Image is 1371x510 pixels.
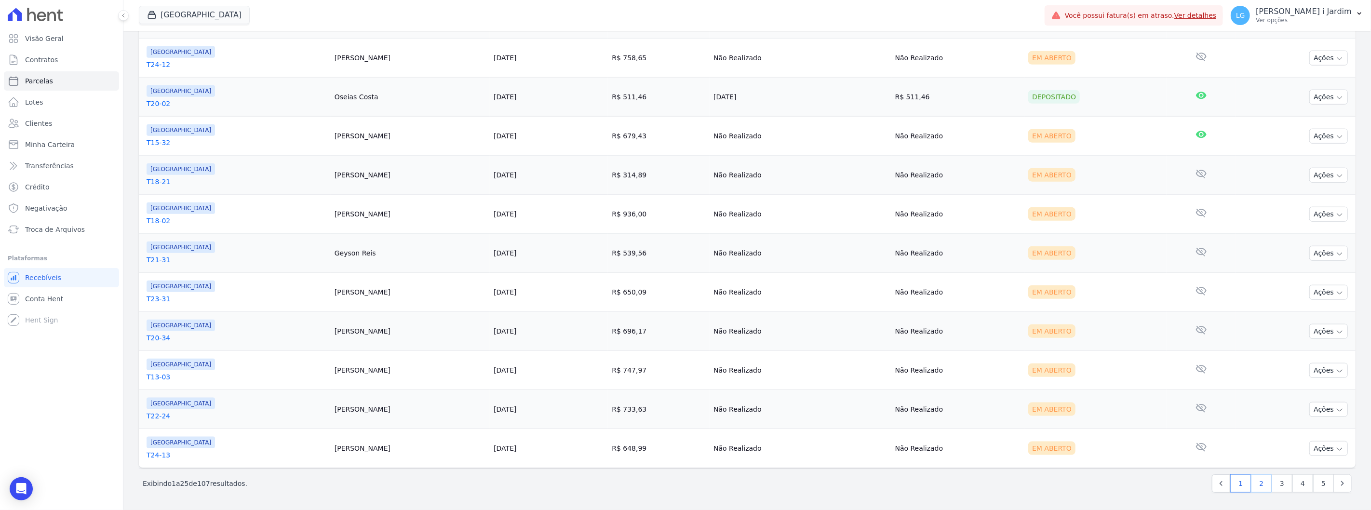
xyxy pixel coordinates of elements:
[147,450,327,460] a: T24-13
[494,327,516,335] a: [DATE]
[1251,474,1272,493] a: 2
[4,114,119,133] a: Clientes
[891,429,1025,468] td: Não Realizado
[331,390,490,429] td: [PERSON_NAME]
[147,99,327,108] a: T20-02
[608,78,710,117] td: R$ 511,46
[1309,90,1348,105] button: Ações
[147,359,215,370] span: [GEOGRAPHIC_DATA]
[4,268,119,287] a: Recebíveis
[331,78,490,117] td: Oseias Costa
[147,255,327,265] a: T21-31
[494,288,516,296] a: [DATE]
[608,195,710,234] td: R$ 936,00
[25,119,52,128] span: Clientes
[4,50,119,69] a: Contratos
[147,281,215,292] span: [GEOGRAPHIC_DATA]
[25,273,61,282] span: Recebíveis
[1309,402,1348,417] button: Ações
[147,202,215,214] span: [GEOGRAPHIC_DATA]
[710,273,891,312] td: Não Realizado
[25,161,74,171] span: Transferências
[1028,363,1075,377] div: Em Aberto
[147,216,327,226] a: T18-02
[1212,474,1230,493] a: Previous
[891,273,1025,312] td: Não Realizado
[25,76,53,86] span: Parcelas
[608,234,710,273] td: R$ 539,56
[1028,129,1075,143] div: Em Aberto
[710,312,891,351] td: Não Realizado
[891,312,1025,351] td: Não Realizado
[25,97,43,107] span: Lotes
[1309,324,1348,339] button: Ações
[891,78,1025,117] td: R$ 511,46
[25,203,67,213] span: Negativação
[4,29,119,48] a: Visão Geral
[710,117,891,156] td: Não Realizado
[1028,403,1075,416] div: Em Aberto
[1028,324,1075,338] div: Em Aberto
[331,429,490,468] td: [PERSON_NAME]
[10,477,33,500] div: Open Intercom Messenger
[331,273,490,312] td: [PERSON_NAME]
[331,195,490,234] td: [PERSON_NAME]
[1309,441,1348,456] button: Ações
[710,195,891,234] td: Não Realizado
[172,480,176,487] span: 1
[331,156,490,195] td: [PERSON_NAME]
[4,199,119,218] a: Negativação
[891,234,1025,273] td: Não Realizado
[147,437,215,448] span: [GEOGRAPHIC_DATA]
[8,253,115,264] div: Plataformas
[1256,16,1352,24] p: Ver opções
[147,124,215,136] span: [GEOGRAPHIC_DATA]
[1028,246,1075,260] div: Em Aberto
[4,135,119,154] a: Minha Carteira
[494,93,516,101] a: [DATE]
[1313,474,1334,493] a: 5
[147,242,215,253] span: [GEOGRAPHIC_DATA]
[494,444,516,452] a: [DATE]
[4,220,119,239] a: Troca de Arquivos
[1028,285,1075,299] div: Em Aberto
[147,398,215,409] span: [GEOGRAPHIC_DATA]
[1309,168,1348,183] button: Ações
[494,210,516,218] a: [DATE]
[180,480,189,487] span: 25
[4,71,119,91] a: Parcelas
[4,177,119,197] a: Crédito
[1236,12,1245,19] span: LG
[25,294,63,304] span: Conta Hent
[1309,246,1348,261] button: Ações
[147,294,327,304] a: T23-31
[608,156,710,195] td: R$ 314,89
[891,195,1025,234] td: Não Realizado
[147,60,327,69] a: T24-12
[891,39,1025,78] td: Não Realizado
[4,289,119,309] a: Conta Hent
[331,234,490,273] td: Geyson Reis
[1065,11,1217,21] span: Você possui fatura(s) em atraso.
[710,429,891,468] td: Não Realizado
[139,6,250,24] button: [GEOGRAPHIC_DATA]
[710,156,891,195] td: Não Realizado
[143,479,247,488] p: Exibindo a de resultados.
[1028,207,1075,221] div: Em Aberto
[1028,90,1080,104] div: Depositado
[891,390,1025,429] td: Não Realizado
[147,320,215,331] span: [GEOGRAPHIC_DATA]
[608,273,710,312] td: R$ 650,09
[494,54,516,62] a: [DATE]
[1309,285,1348,300] button: Ações
[4,93,119,112] a: Lotes
[710,390,891,429] td: Não Realizado
[4,156,119,175] a: Transferências
[1309,51,1348,66] button: Ações
[147,372,327,382] a: T13-03
[1028,51,1075,65] div: Em Aberto
[25,225,85,234] span: Troca de Arquivos
[710,39,891,78] td: Não Realizado
[608,390,710,429] td: R$ 733,63
[147,138,327,148] a: T15-32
